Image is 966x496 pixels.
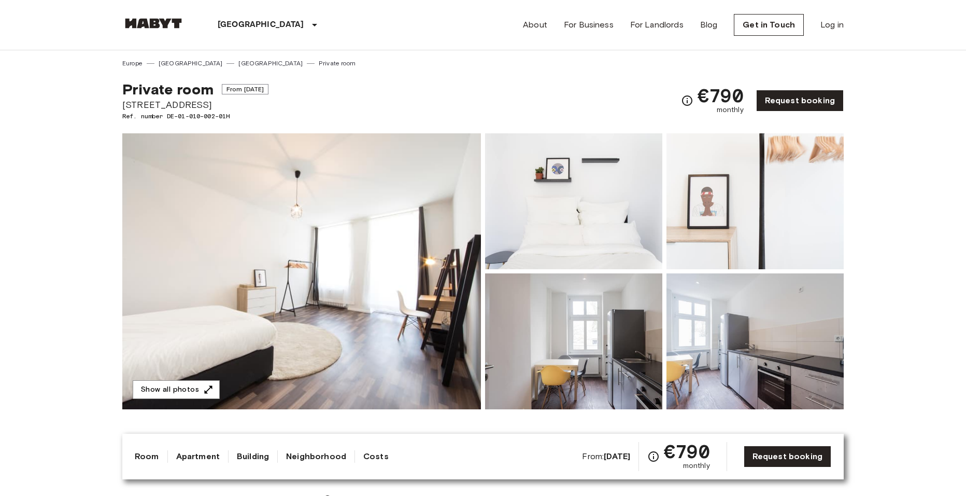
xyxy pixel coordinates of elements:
a: For Landlords [630,19,684,31]
a: Building [237,450,269,463]
a: [GEOGRAPHIC_DATA] [159,59,223,68]
a: Room [135,450,159,463]
img: Marketing picture of unit DE-01-010-002-01H [122,133,481,409]
span: From: [582,451,630,462]
a: Log in [820,19,844,31]
a: Request booking [756,90,844,112]
a: Blog [700,19,718,31]
a: Request booking [744,446,831,467]
img: Picture of unit DE-01-010-002-01H [485,273,662,409]
svg: Check cost overview for full price breakdown. Please note that discounts apply to new joiners onl... [681,94,693,107]
span: [STREET_ADDRESS] [122,98,268,112]
img: Habyt [122,18,184,29]
span: From [DATE] [222,84,269,94]
span: monthly [683,461,710,471]
img: Picture of unit DE-01-010-002-01H [666,273,844,409]
a: Private room [319,59,356,68]
img: Picture of unit DE-01-010-002-01H [485,133,662,269]
span: Ref. number DE-01-010-002-01H [122,112,268,121]
a: Costs [363,450,389,463]
a: Apartment [176,450,220,463]
span: €790 [698,86,744,105]
span: Private room [122,80,214,98]
a: About [523,19,547,31]
a: For Business [564,19,614,31]
a: Get in Touch [734,14,804,36]
a: Neighborhood [286,450,346,463]
a: Europe [122,59,143,68]
span: monthly [717,105,744,115]
a: [GEOGRAPHIC_DATA] [238,59,303,68]
span: €790 [664,442,710,461]
button: Show all photos [133,380,220,399]
svg: Check cost overview for full price breakdown. Please note that discounts apply to new joiners onl... [647,450,660,463]
b: [DATE] [604,451,630,461]
p: [GEOGRAPHIC_DATA] [218,19,304,31]
img: Picture of unit DE-01-010-002-01H [666,133,844,269]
